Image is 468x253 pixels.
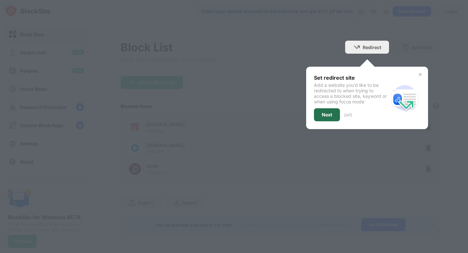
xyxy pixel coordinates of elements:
[322,112,332,117] div: Next
[389,82,420,113] img: redirect.svg
[418,72,423,77] img: x-button.svg
[344,113,352,117] div: 2 of 3
[314,74,389,81] div: Set redirect site
[314,82,389,104] div: Add a website you’d like to be redirected to when trying to access a blocked site, keyword or whe...
[363,45,381,50] div: Redirect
